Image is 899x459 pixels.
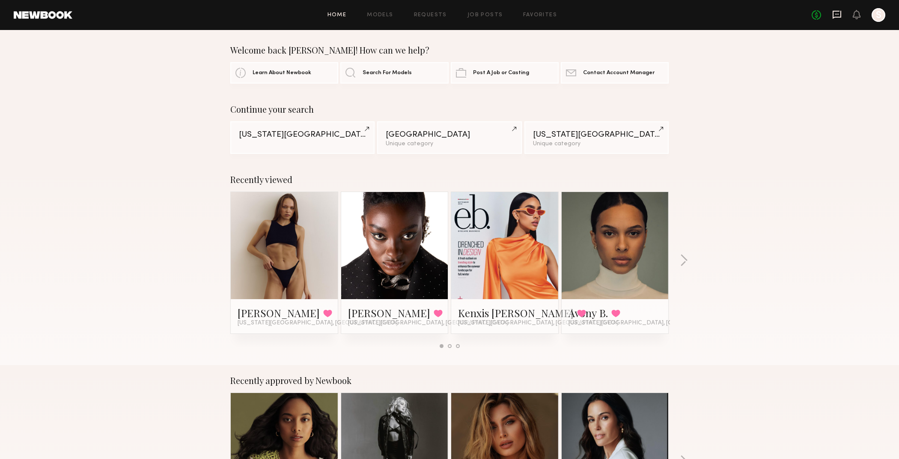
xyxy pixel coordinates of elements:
[583,70,655,76] span: Contact Account Manager
[348,320,508,327] span: [US_STATE][GEOGRAPHIC_DATA], [GEOGRAPHIC_DATA]
[386,141,513,147] div: Unique category
[238,320,398,327] span: [US_STATE][GEOGRAPHIC_DATA], [GEOGRAPHIC_DATA]
[533,131,660,139] div: [US_STATE][GEOGRAPHIC_DATA]
[377,121,521,154] a: [GEOGRAPHIC_DATA]Unique category
[872,8,885,22] a: S
[458,306,574,320] a: Kenxis [PERSON_NAME]
[458,320,618,327] span: [US_STATE][GEOGRAPHIC_DATA], [GEOGRAPHIC_DATA]
[230,174,669,185] div: Recently viewed
[386,131,513,139] div: [GEOGRAPHIC_DATA]
[327,12,347,18] a: Home
[230,375,669,386] div: Recently approved by Newbook
[348,306,430,320] a: [PERSON_NAME]
[363,70,412,76] span: Search For Models
[473,70,529,76] span: Post A Job or Casting
[524,121,669,154] a: [US_STATE][GEOGRAPHIC_DATA]Unique category
[569,320,729,327] span: [US_STATE][GEOGRAPHIC_DATA], [GEOGRAPHIC_DATA]
[230,45,669,55] div: Welcome back [PERSON_NAME]! How can we help?
[569,306,608,320] a: Avony B.
[523,12,557,18] a: Favorites
[230,104,669,114] div: Continue your search
[414,12,447,18] a: Requests
[367,12,393,18] a: Models
[467,12,503,18] a: Job Posts
[253,70,311,76] span: Learn About Newbook
[451,62,559,84] a: Post A Job or Casting
[230,62,338,84] a: Learn About Newbook
[230,121,375,154] a: [US_STATE][GEOGRAPHIC_DATA]
[533,141,660,147] div: Unique category
[340,62,448,84] a: Search For Models
[239,131,366,139] div: [US_STATE][GEOGRAPHIC_DATA]
[561,62,669,84] a: Contact Account Manager
[238,306,320,320] a: [PERSON_NAME]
